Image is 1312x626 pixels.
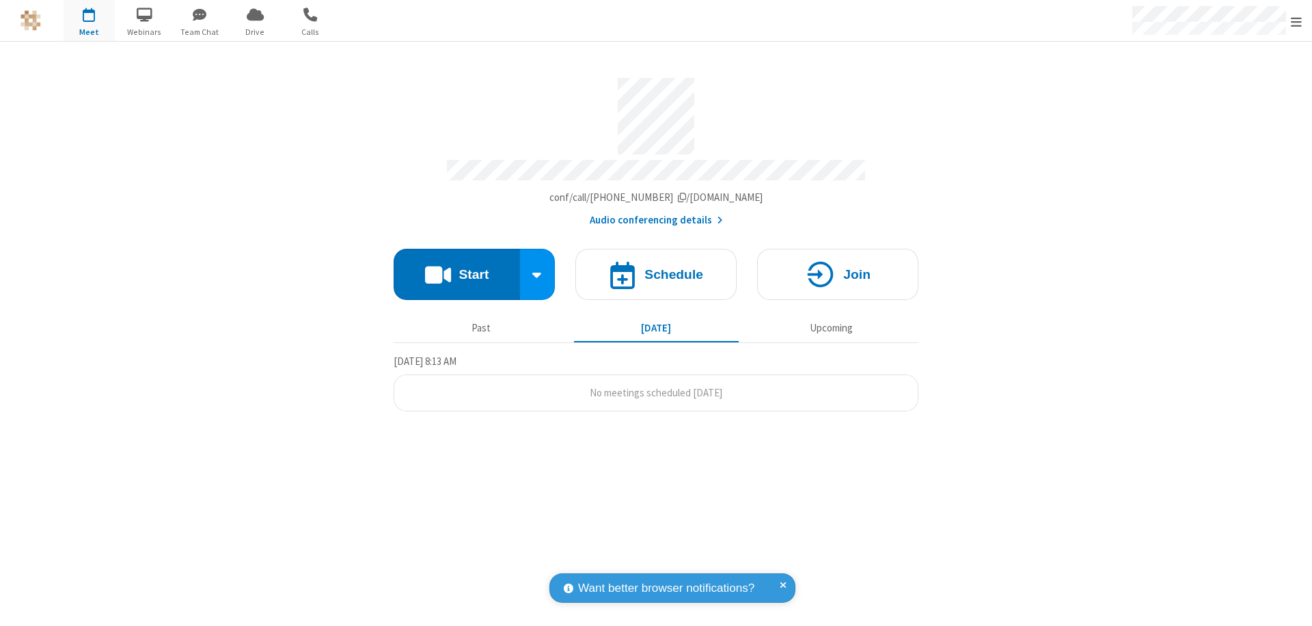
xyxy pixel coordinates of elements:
[119,26,170,38] span: Webinars
[64,26,115,38] span: Meet
[644,268,703,281] h4: Schedule
[230,26,281,38] span: Drive
[574,315,739,341] button: [DATE]
[394,353,918,412] section: Today's Meetings
[757,249,918,300] button: Join
[399,315,564,341] button: Past
[520,249,556,300] div: Start conference options
[394,68,918,228] section: Account details
[549,191,763,204] span: Copy my meeting room link
[459,268,489,281] h4: Start
[285,26,336,38] span: Calls
[578,580,754,597] span: Want better browser notifications?
[575,249,737,300] button: Schedule
[590,213,723,228] button: Audio conferencing details
[394,249,520,300] button: Start
[174,26,225,38] span: Team Chat
[394,355,456,368] span: [DATE] 8:13 AM
[843,268,871,281] h4: Join
[749,315,914,341] button: Upcoming
[590,386,722,399] span: No meetings scheduled [DATE]
[20,10,41,31] img: QA Selenium DO NOT DELETE OR CHANGE
[549,190,763,206] button: Copy my meeting room linkCopy my meeting room link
